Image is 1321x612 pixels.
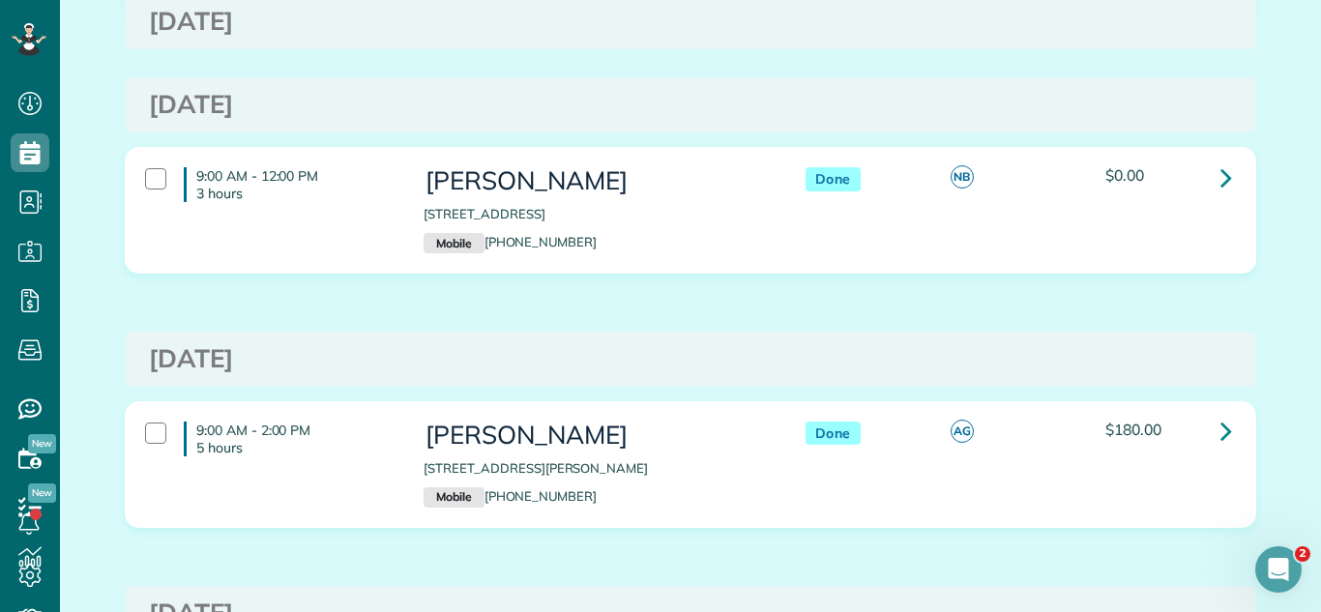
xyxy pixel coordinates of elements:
[951,420,974,443] span: AG
[424,167,766,195] h3: [PERSON_NAME]
[424,233,484,254] small: Mobile
[424,234,597,249] a: Mobile[PHONE_NUMBER]
[424,205,766,223] p: [STREET_ADDRESS]
[806,422,861,446] span: Done
[196,185,395,202] p: 3 hours
[196,439,395,456] p: 5 hours
[149,91,1232,119] h3: [DATE]
[149,8,1232,36] h3: [DATE]
[184,167,395,202] h4: 9:00 AM - 12:00 PM
[1255,546,1302,593] iframe: Intercom live chat
[1295,546,1310,562] span: 2
[1105,165,1144,185] span: $0.00
[184,422,395,456] h4: 9:00 AM - 2:00 PM
[28,434,56,453] span: New
[806,167,861,191] span: Done
[424,459,766,478] p: [STREET_ADDRESS][PERSON_NAME]
[149,345,1232,373] h3: [DATE]
[951,165,974,189] span: NB
[424,488,597,504] a: Mobile[PHONE_NUMBER]
[424,487,484,509] small: Mobile
[424,422,766,450] h3: [PERSON_NAME]
[1105,420,1161,439] span: $180.00
[28,483,56,503] span: New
